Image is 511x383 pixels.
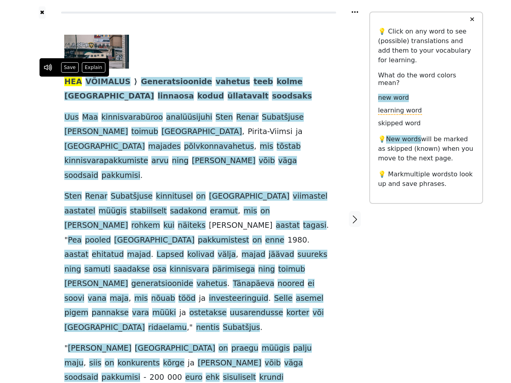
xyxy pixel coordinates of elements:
[277,279,304,289] span: noored
[278,156,297,166] span: väga
[92,308,129,318] span: pannakse
[64,358,83,368] span: maju
[287,235,307,245] span: 1980
[198,358,261,368] span: [PERSON_NAME]
[143,373,146,383] span: -
[127,250,151,260] span: majad
[117,358,160,368] span: konkurents
[156,250,184,260] span: Lapsed
[189,308,226,318] span: ostetakse
[386,135,421,144] span: New words
[64,373,98,383] span: soodsaid
[218,344,228,353] span: on
[274,294,292,304] span: Selle
[64,191,82,201] span: Sten
[223,323,260,333] span: Subatšjus
[278,265,305,274] span: toimub
[233,279,274,289] span: Tänapäeva
[101,373,140,383] span: pakkumisi
[196,279,227,289] span: vahetus
[252,235,262,245] span: on
[187,323,193,333] span: ,"
[260,323,262,333] span: .
[152,308,176,318] span: müüki
[212,265,255,274] span: pärimisega
[465,12,479,27] button: ✕
[404,170,451,178] span: multiple words
[286,308,309,318] span: korter
[151,294,175,304] span: nõuab
[39,6,46,19] button: ✖
[238,206,240,216] span: ,
[296,127,303,137] span: ja
[148,142,181,152] span: majades
[378,170,474,189] p: 💡 Mark to look up and save phrases.
[151,156,168,166] span: arvu
[254,77,273,87] span: teeb
[82,113,98,122] span: Maa
[269,250,294,260] span: jäävad
[151,250,153,260] span: .
[242,127,244,137] span: ,
[134,77,137,87] span: ⟩
[378,94,409,102] span: new word
[209,221,272,231] span: [PERSON_NAME]
[284,358,303,368] span: väga
[272,91,312,101] span: soodsaks
[163,221,174,231] span: kui
[209,294,268,304] span: investeeringuid
[184,142,254,152] span: põlvkonnavahetus
[178,294,196,304] span: tööd
[85,191,107,201] span: Renar
[170,206,207,216] span: sadakond
[83,358,86,368] span: ,
[277,77,303,87] span: kolme
[64,142,145,152] span: [GEOGRAPHIC_DATA]
[307,235,309,245] span: .
[230,308,283,318] span: uusarendusse
[378,27,474,65] p: 💡 Click on any word to see (possible) translations and add them to your vocabulary for learning.
[134,294,148,304] span: mis
[64,344,68,353] span: "
[258,265,275,274] span: ning
[156,191,193,201] span: kinnitusel
[153,265,166,274] span: osa
[378,107,422,115] span: learning word
[187,250,214,260] span: kolivad
[198,235,250,245] span: pakkumistest
[131,279,193,289] span: generatsioonide
[64,91,154,101] span: [GEOGRAPHIC_DATA]
[236,113,259,122] span: Renar
[161,127,242,137] span: [GEOGRAPHIC_DATA]
[196,191,206,201] span: on
[64,206,95,216] span: aastatel
[265,358,281,368] span: võib
[158,91,194,101] span: linnaosa
[135,344,216,353] span: [GEOGRAPHIC_DATA]
[378,71,474,87] h6: What do the word colors mean?
[89,358,101,368] span: siis
[227,279,230,289] span: .
[254,142,256,152] span: ,
[178,221,206,231] span: näiteks
[293,344,312,353] span: palju
[197,91,224,101] span: kodud
[378,134,474,163] p: 💡 will be marked as skipped (known) when you move to the next page.
[166,113,212,122] span: analüüsijuhi
[259,156,275,166] span: võib
[261,344,290,353] span: müügis
[206,373,220,383] span: ehk
[262,113,304,122] span: Subatšjuse
[99,206,127,216] span: müügis
[277,142,301,152] span: tõstab
[276,221,300,231] span: aastat
[260,206,270,216] span: on
[64,127,128,137] span: [PERSON_NAME]
[85,77,131,87] span: VÕIMALUS
[228,91,269,101] span: üllatavalt
[293,191,327,201] span: viimastel
[88,294,107,304] span: vana
[308,279,315,289] span: ei
[64,279,128,289] span: [PERSON_NAME]
[64,35,129,69] img: 17102325t1h598d.jpg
